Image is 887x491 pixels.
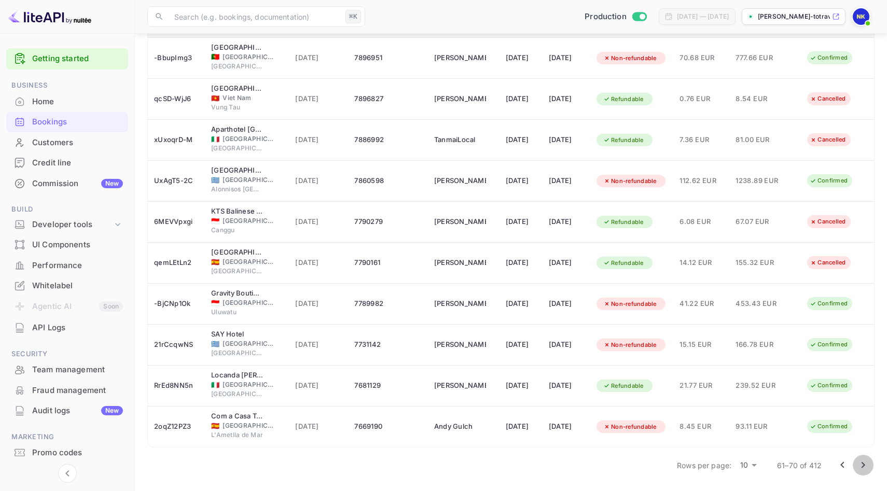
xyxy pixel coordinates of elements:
div: [DATE] [506,255,536,271]
input: Search (e.g. bookings, documentation) [168,6,341,27]
div: Non-refundable [597,52,663,65]
div: Confirmed [803,51,854,64]
div: RrEd8NN5n [154,377,199,394]
div: Performance [32,260,123,272]
div: Hotel Zenit Lisboa [211,43,263,53]
div: Arjun Rao [434,214,486,230]
div: [DATE] [506,377,536,394]
div: André Lérias [434,296,486,312]
span: Canggu [211,226,263,235]
div: [DATE] [506,336,536,353]
span: [DATE] [295,216,342,228]
div: Refundable [597,134,650,147]
a: Whitelabel [6,276,128,295]
div: API Logs [32,322,123,334]
div: 7790279 [354,214,422,230]
div: New [101,179,123,188]
span: L'Ametlla de Mar [211,430,263,440]
div: Refundable [597,257,650,270]
a: Credit line [6,153,128,172]
span: 453.43 EUR [736,298,787,310]
a: Customers [6,133,128,152]
div: Com a Casa Teva [211,411,263,422]
span: Indonesia [211,218,219,225]
span: Marketing [6,431,128,443]
a: CommissionNew [6,174,128,193]
span: [GEOGRAPHIC_DATA] [223,52,274,62]
img: Nikolas Kampas [853,8,869,25]
div: Home [32,96,123,108]
div: Gravity Boutique Hotel - Adults Only [211,288,263,299]
span: Build [6,204,128,215]
table: booking table [148,12,874,447]
button: Collapse navigation [58,464,77,483]
div: UI Components [6,235,128,255]
span: [GEOGRAPHIC_DATA] [223,339,274,348]
div: 2oqZ12PZ3 [154,418,199,435]
div: Home [6,92,128,112]
span: Alonnisos [GEOGRAPHIC_DATA] [211,185,263,194]
div: Jemali Mezvrishvili [434,336,486,353]
div: Confirmed [803,379,854,392]
div: [DATE] [506,214,536,230]
div: -BbupImg3 [154,50,199,66]
a: Getting started [32,53,123,65]
span: Indonesia [211,300,219,306]
div: Cancelled [803,92,852,105]
div: Commission [32,178,123,190]
div: Dimitrios Zevgolis [434,377,486,394]
span: 239.52 EUR [736,380,787,391]
span: 777.66 EUR [736,52,787,64]
a: Home [6,92,128,111]
span: 81.00 EUR [736,134,787,146]
span: [DATE] [295,175,342,187]
div: Customers [6,133,128,153]
button: Go to previous page [832,455,853,475]
div: Cancelled [803,133,852,146]
span: [GEOGRAPHIC_DATA] [211,62,263,71]
div: 7669190 [354,418,422,435]
span: 8.45 EUR [680,421,723,432]
div: [DATE] [549,132,584,148]
span: Portugal [211,53,219,60]
div: ⌘K [345,10,361,23]
div: [DATE] [549,418,584,435]
span: Italy [211,136,219,143]
div: 6MEVVpxgi [154,214,199,230]
span: 93.11 EUR [736,421,787,432]
div: Switch to Sandbox mode [580,11,650,23]
div: Arjun Rao [434,255,486,271]
span: Business [6,80,128,91]
div: [DATE] [549,296,584,312]
a: Team management [6,360,128,379]
div: Performance [6,256,128,276]
div: Fraud management [32,385,123,397]
span: 14.12 EUR [680,257,723,269]
div: [DATE] [506,173,536,189]
span: [DATE] [295,421,342,432]
span: Vung Tau [211,103,263,112]
span: Greece [211,177,219,184]
div: Refundable [597,93,650,106]
span: [DATE] [295,93,342,105]
div: 7886992 [354,132,422,148]
div: Refundable [597,216,650,229]
span: Viet Nam [211,95,219,102]
div: Audit logs [32,405,123,417]
div: KTS Balinese Villas [211,206,263,217]
div: Alonissos Beach Bungalows & Suites Hotel [211,165,263,176]
div: Niko Kampas [434,91,486,107]
div: Promo codes [32,447,123,459]
a: Performance [6,256,128,275]
div: Cancelled [803,256,852,269]
p: Rows per page: [677,460,731,471]
span: 21.77 EUR [680,380,723,391]
div: Developer tools [32,219,113,231]
div: Bookings [32,116,123,128]
div: Bookings [6,112,128,132]
div: [DATE] [506,91,536,107]
div: Getting started [6,48,128,69]
div: [DATE] [549,91,584,107]
div: Confirmed [803,174,854,187]
div: [DATE] [549,336,584,353]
